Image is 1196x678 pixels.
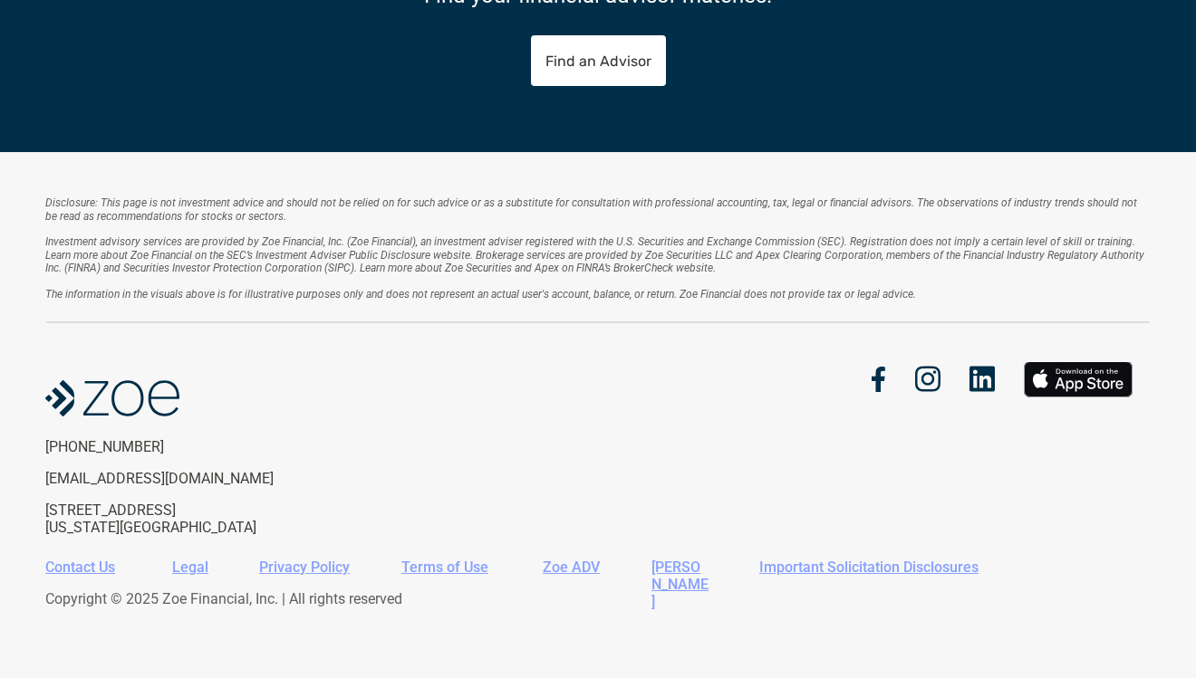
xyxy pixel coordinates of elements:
a: Privacy Policy [259,559,350,576]
p: Copyright © 2025 Zoe Financial, Inc. | All rights reserved [45,590,1137,607]
a: Important Solicitation Disclosures [759,559,979,576]
a: Terms of Use [401,559,488,576]
em: The information in the visuals above is for illustrative purposes only and does not represent an ... [45,288,916,301]
a: Zoe ADV [543,559,600,576]
a: Find an Advisor [531,36,666,87]
p: [STREET_ADDRESS] [US_STATE][GEOGRAPHIC_DATA] [45,501,342,536]
p: [EMAIL_ADDRESS][DOMAIN_NAME] [45,470,342,487]
a: Contact Us [45,559,115,576]
a: Legal [172,559,208,576]
p: [PHONE_NUMBER] [45,438,342,455]
em: Disclosure: This page is not investment advice and should not be relied on for such advice or as ... [45,197,1140,223]
a: [PERSON_NAME] [651,559,709,610]
p: Find an Advisor [545,53,651,70]
em: Investment advisory services are provided by Zoe Financial, Inc. (Zoe Financial), an investment a... [45,236,1147,275]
